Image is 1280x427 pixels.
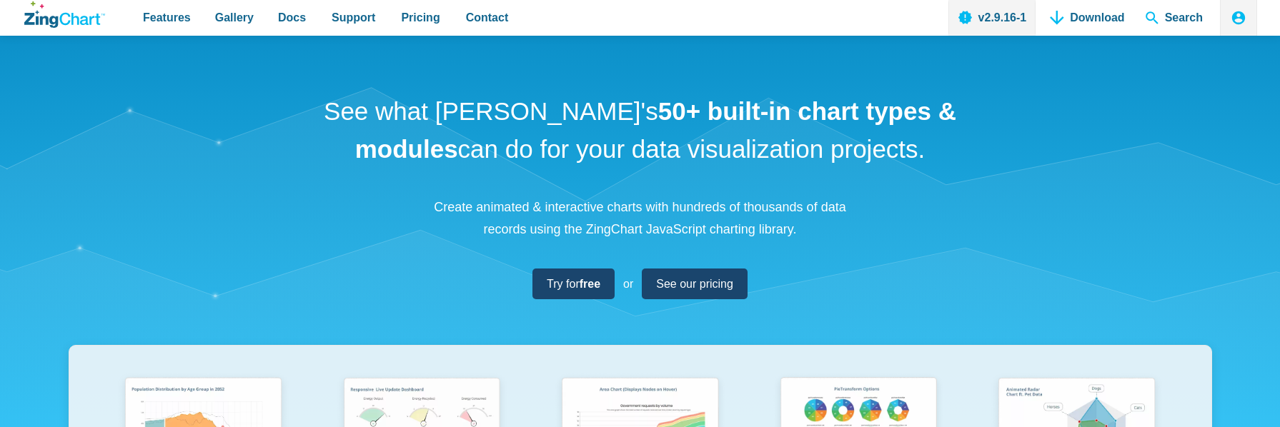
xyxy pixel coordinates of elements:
[355,97,956,163] strong: 50+ built-in chart types & modules
[623,274,633,293] span: or
[466,8,509,27] span: Contact
[215,8,254,27] span: Gallery
[656,274,733,293] span: See our pricing
[332,8,375,27] span: Support
[580,278,600,290] strong: free
[319,93,962,168] h1: See what [PERSON_NAME]'s can do for your data visualization projects.
[547,274,600,293] span: Try for
[532,268,615,299] a: Try forfree
[426,196,855,240] p: Create animated & interactive charts with hundreds of thousands of data records using the ZingCha...
[24,1,105,28] a: ZingChart Logo. Click to return to the homepage
[143,8,191,27] span: Features
[278,8,306,27] span: Docs
[401,8,440,27] span: Pricing
[642,268,748,299] a: See our pricing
